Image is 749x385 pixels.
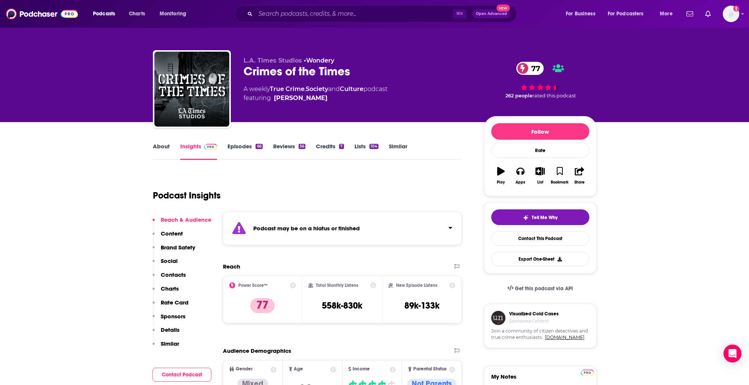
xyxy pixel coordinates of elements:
[404,300,440,311] h3: 89k-133k
[723,6,739,22] button: Show profile menu
[532,215,558,221] span: Tell Me Why
[306,85,328,93] a: Society
[244,57,302,64] span: L.A. Times Studios
[491,231,589,246] a: Contact This Podcast
[274,94,327,103] a: Christopher Goffard
[93,9,115,19] span: Podcasts
[491,143,589,158] div: Rate
[545,334,585,340] a: [DOMAIN_NAME]
[152,285,179,299] button: Charts
[561,8,605,20] button: open menu
[304,57,334,64] span: •
[608,9,644,19] span: For Podcasters
[702,7,714,20] a: Show notifications dropdown
[505,93,532,98] span: 262 people
[723,6,739,22] span: Logged in as adamcbenjamin
[161,216,211,223] p: Reach & Audience
[294,367,303,372] span: Age
[574,180,585,185] div: Share
[305,85,306,93] span: ,
[484,57,597,103] div: 77 262 peoplerated this podcast
[153,190,221,201] h1: Podcast Insights
[530,162,550,189] button: List
[253,225,360,232] strong: Podcast may be on a hiatus or finished
[270,85,305,93] a: True Crime
[581,369,594,376] a: Pro website
[152,299,188,313] button: Rate Card
[250,298,275,313] p: 77
[161,230,183,237] p: Content
[340,85,363,93] a: Culture
[236,367,253,372] span: Gender
[516,180,525,185] div: Apps
[491,123,589,140] button: Follow
[723,6,739,22] img: User Profile
[491,162,511,189] button: Play
[152,271,186,285] button: Contacts
[223,263,240,270] h2: Reach
[322,300,362,311] h3: 558k-830k
[453,9,466,19] span: ⌘ K
[509,318,559,324] h4: Sponsored Content
[152,326,179,340] button: Details
[537,180,543,185] div: List
[497,180,505,185] div: Play
[223,347,291,354] h2: Audience Demographics
[154,52,229,127] img: Crimes of the Times
[161,285,179,292] p: Charts
[152,340,179,354] button: Similar
[724,345,742,363] div: Open Intercom Messenger
[244,85,387,103] div: A weekly podcast
[570,162,589,189] button: Share
[491,311,505,325] img: coldCase.18b32719.png
[223,212,462,245] section: Click to expand status details
[566,9,595,19] span: For Business
[161,244,195,251] p: Brand Safety
[88,8,125,20] button: open menu
[354,143,378,160] a: Lists104
[496,4,510,12] span: New
[550,162,570,189] button: Bookmark
[491,209,589,225] button: tell me why sparkleTell Me Why
[660,9,673,19] span: More
[603,8,655,20] button: open menu
[152,230,183,244] button: Content
[491,328,589,341] span: Join a community of citizen detectives and true crime enthusiasts.
[396,283,437,288] h2: New Episode Listens
[152,216,211,230] button: Reach & Audience
[306,57,334,64] a: Wondery
[161,271,186,278] p: Contacts
[316,283,358,288] h2: Total Monthly Listens
[369,144,378,149] div: 104
[581,370,594,376] img: Podchaser Pro
[413,367,447,372] span: Parental Status
[129,9,145,19] span: Charts
[154,8,196,20] button: open menu
[161,326,179,333] p: Details
[244,94,387,103] span: featuring
[152,313,185,327] button: Sponsors
[6,7,78,21] img: Podchaser - Follow, Share and Rate Podcasts
[316,143,344,160] a: Credits7
[124,8,150,20] a: Charts
[152,257,178,271] button: Social
[733,6,739,12] svg: Add a profile image
[523,215,529,221] img: tell me why sparkle
[238,283,268,288] h2: Power Score™
[256,8,453,20] input: Search podcasts, credits, & more...
[509,311,559,317] h3: Visualized Cold Cases
[273,143,305,160] a: Reviews56
[476,12,507,16] span: Open Advanced
[152,244,195,258] button: Brand Safety
[353,367,370,372] span: Income
[683,7,696,20] a: Show notifications dropdown
[516,62,544,75] a: 77
[180,143,217,160] a: InsightsPodchaser Pro
[484,304,597,366] a: Visualized Cold CasesSponsored ContentJoin a community of citizen detectives and true crime enthu...
[491,252,589,266] button: Export One-Sheet
[655,8,682,20] button: open menu
[511,162,530,189] button: Apps
[299,144,305,149] div: 56
[152,368,211,382] button: Contact Podcast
